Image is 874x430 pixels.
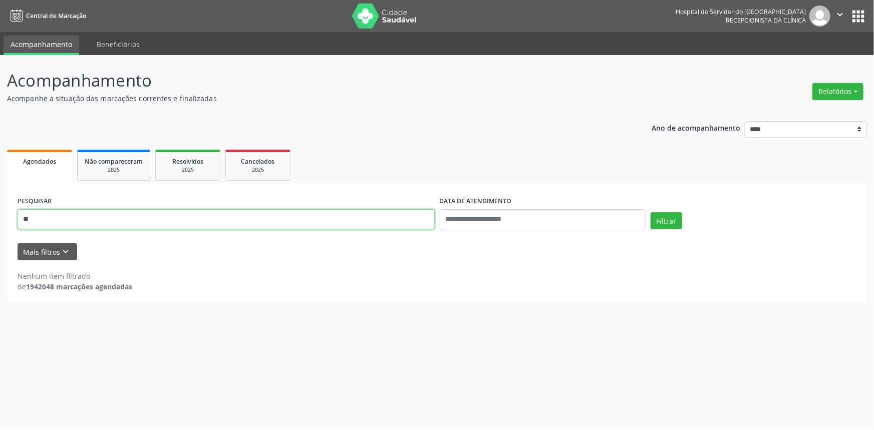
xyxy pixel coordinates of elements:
[849,8,867,25] button: apps
[812,83,863,100] button: Relatórios
[18,194,52,209] label: PESQUISAR
[440,194,512,209] label: DATA DE ATENDIMENTO
[23,157,56,166] span: Agendados
[676,8,806,16] div: Hospital do Servidor do [GEOGRAPHIC_DATA]
[61,246,72,257] i: keyboard_arrow_down
[809,6,830,27] img: img
[7,8,86,24] a: Central de Marcação
[172,157,203,166] span: Resolvidos
[830,6,849,27] button: 
[163,166,213,174] div: 2025
[651,212,682,229] button: Filtrar
[18,271,132,281] div: Nenhum item filtrado
[26,282,132,291] strong: 1942048 marcações agendadas
[7,93,609,104] p: Acompanhe a situação das marcações correntes e finalizadas
[834,9,845,20] i: 
[26,12,86,20] span: Central de Marcação
[18,243,77,261] button: Mais filtroskeyboard_arrow_down
[233,166,283,174] div: 2025
[90,36,147,53] a: Beneficiários
[85,157,143,166] span: Não compareceram
[4,36,79,55] a: Acompanhamento
[85,166,143,174] div: 2025
[18,281,132,292] div: de
[652,121,741,134] p: Ano de acompanhamento
[7,68,609,93] p: Acompanhamento
[241,157,275,166] span: Cancelados
[726,16,806,25] span: Recepcionista da clínica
